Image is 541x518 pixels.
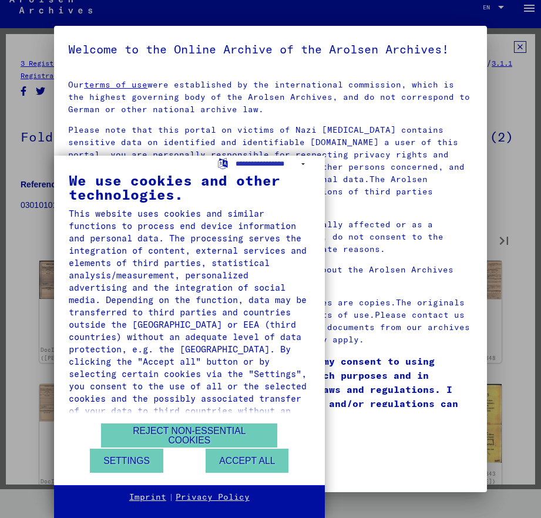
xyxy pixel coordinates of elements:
button: Settings [90,449,163,473]
a: Imprint [129,492,166,503]
button: Reject non-essential cookies [101,423,277,448]
div: We use cookies and other technologies. [69,173,310,201]
button: Accept all [206,449,288,473]
div: This website uses cookies and similar functions to process end device information and personal da... [69,207,310,429]
a: Privacy Policy [176,492,250,503]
